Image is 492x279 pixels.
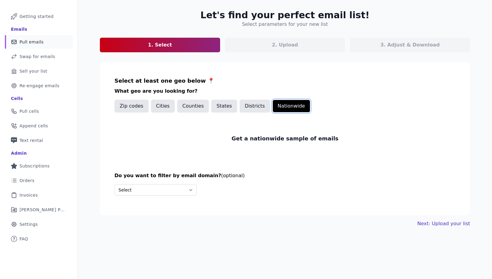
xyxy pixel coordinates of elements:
a: 1. Select [100,38,220,52]
button: Counties [177,100,209,112]
span: Do you want to filter by email domain? [114,173,221,178]
button: States [211,100,237,112]
a: Append cells [5,119,73,133]
span: FAQ [19,236,28,242]
span: Swap for emails [19,53,55,60]
a: Re-engage emails [5,79,73,92]
a: FAQ [5,232,73,246]
a: Swap for emails [5,50,73,63]
p: 3. Adjust & Download [380,41,440,49]
span: Getting started [19,13,54,19]
h2: Let's find your perfect email list! [200,10,369,21]
a: Subscriptions [5,159,73,173]
button: Districts [240,100,270,112]
a: Invoices [5,188,73,202]
button: Cities [151,100,175,112]
a: Next: Upload your list [417,220,470,227]
a: Orders [5,174,73,187]
a: [PERSON_NAME] Performance [5,203,73,216]
a: Text rental [5,134,73,147]
span: Orders [19,177,34,184]
p: Get a nationwide sample of emails [231,134,338,143]
p: 2. Upload [272,41,298,49]
span: Append cells [19,123,48,129]
a: Pull emails [5,35,73,49]
div: Admin [11,150,27,156]
h4: Select parameters for your new list [242,21,328,28]
a: Getting started [5,10,73,23]
span: Settings [19,221,38,227]
span: (optional) [221,173,244,178]
p: 1. Select [148,41,172,49]
span: Invoices [19,192,38,198]
span: Subscriptions [19,163,50,169]
div: Cells [11,95,23,102]
span: Re-engage emails [19,83,59,89]
span: Pull emails [19,39,44,45]
span: Sell your list [19,68,47,74]
span: Select at least one geo below 📍 [114,77,214,84]
a: Sell your list [5,64,73,78]
button: Zip codes [114,100,149,112]
div: Emails [11,26,27,32]
h3: What geo are you looking for? [114,88,455,95]
a: Pull cells [5,105,73,118]
span: Pull cells [19,108,39,114]
span: Text rental [19,137,43,143]
span: [PERSON_NAME] Performance [19,207,65,213]
a: Settings [5,218,73,231]
button: Nationwide [272,100,310,112]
